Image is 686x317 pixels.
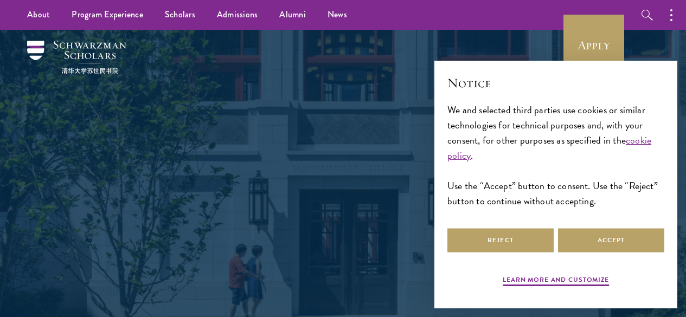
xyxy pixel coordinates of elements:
div: We and selected third parties use cookies or similar technologies for technical purposes and, wit... [447,102,664,209]
button: Learn more and customize [503,275,609,288]
img: Schwarzman Scholars [27,41,126,74]
button: Accept [558,228,664,253]
h2: Notice [447,74,664,92]
a: Apply [563,15,624,75]
button: Reject [447,228,554,253]
a: cookie policy [447,133,651,163]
